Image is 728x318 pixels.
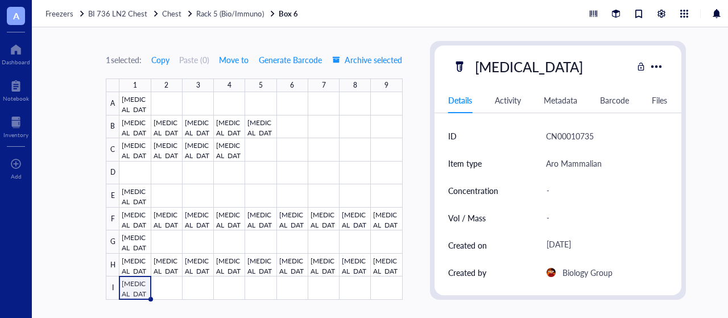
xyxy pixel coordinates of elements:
[151,55,169,64] span: Copy
[470,55,588,79] div: [MEDICAL_DATA]
[106,208,119,231] div: F
[546,156,602,170] div: Aro Mammalian
[332,51,403,69] button: Archive selected
[384,79,388,92] div: 9
[448,184,498,197] div: Concentration
[258,51,322,69] button: Generate Barcode
[162,8,181,19] span: Chest
[448,94,472,106] div: Details
[2,40,30,65] a: Dashboard
[106,230,119,254] div: G
[259,79,263,92] div: 5
[547,268,556,277] img: e3b8e2f9-2f7f-49fa-a8fb-4d0ab0feffc4.jpeg
[332,55,402,64] span: Archive selected
[448,212,486,224] div: Vol / Mass
[164,79,168,92] div: 2
[448,130,457,142] div: ID
[3,77,29,102] a: Notebook
[544,94,577,106] div: Metadata
[353,79,357,92] div: 8
[279,9,300,19] a: Box 6
[562,266,613,279] div: Biology Group
[448,157,482,170] div: Item type
[541,235,663,255] div: [DATE]
[151,51,170,69] button: Copy
[3,131,28,138] div: Inventory
[11,173,22,180] div: Add
[106,115,119,139] div: B
[88,9,160,19] a: BI 736 LN2 Chest
[133,79,137,92] div: 1
[600,94,629,106] div: Barcode
[448,266,486,279] div: Created by
[322,79,326,92] div: 7
[45,9,86,19] a: Freezers
[196,8,263,19] span: Rack 5 (Bio/Immuno)
[179,51,209,69] button: Paste (0)
[290,79,294,92] div: 6
[106,138,119,162] div: C
[448,239,487,251] div: Created on
[2,59,30,65] div: Dashboard
[3,113,28,138] a: Inventory
[495,94,521,106] div: Activity
[196,79,200,92] div: 3
[106,92,119,115] div: A
[219,55,249,64] span: Move to
[13,9,19,23] span: A
[106,53,141,66] div: 1 selected:
[88,8,147,19] span: BI 736 LN2 Chest
[227,79,231,92] div: 4
[546,129,594,143] div: CN00010735
[106,184,119,208] div: E
[218,51,249,69] button: Move to
[106,162,119,185] div: D
[652,94,667,106] div: Files
[541,179,663,203] div: -
[106,276,119,300] div: I
[259,55,322,64] span: Generate Barcode
[3,95,29,102] div: Notebook
[541,206,663,230] div: -
[45,8,73,19] span: Freezers
[162,9,276,19] a: ChestRack 5 (Bio/Immuno)
[106,254,119,277] div: H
